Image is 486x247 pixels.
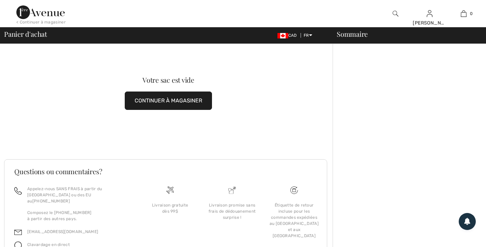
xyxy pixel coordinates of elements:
[16,19,66,25] div: < Continuer à magasiner
[304,33,312,38] span: FR
[145,202,196,214] div: Livraison gratuite dès 99$
[27,242,70,247] span: Clavardage en direct
[125,92,212,110] button: CONTINUER À MAGASINER
[277,33,288,38] img: Canadian Dollar
[413,19,446,27] div: [PERSON_NAME]
[14,168,317,175] h3: Questions ou commentaires?
[27,210,131,222] p: Composez le [PHONE_NUMBER] à partir des autres pays.
[427,10,432,18] img: Mes infos
[14,187,22,195] img: call
[16,5,65,19] img: 1ère Avenue
[461,10,467,18] img: Mon panier
[27,229,98,234] a: [EMAIL_ADDRESS][DOMAIN_NAME]
[27,186,131,204] p: Appelez-nous SANS FRAIS à partir du [GEOGRAPHIC_DATA] ou des EU au
[32,199,70,203] a: [PHONE_NUMBER]
[393,10,398,18] img: recherche
[329,31,482,37] div: Sommaire
[4,31,47,37] span: Panier d'achat
[20,77,316,83] div: Votre sac est vide
[447,10,480,18] a: 0
[427,10,432,17] a: Se connecter
[277,33,300,38] span: CAD
[228,186,236,194] img: Livraison promise sans frais de dédouanement surprise&nbsp;!
[166,186,174,194] img: Livraison gratuite dès 99$
[207,202,258,220] div: Livraison promise sans frais de dédouanement surprise !
[470,11,473,17] span: 0
[290,186,298,194] img: Livraison gratuite dès 99$
[14,229,22,236] img: email
[269,202,320,239] div: Étiquette de retour incluse pour les commandes expédiées au [GEOGRAPHIC_DATA] et aux [GEOGRAPHIC_...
